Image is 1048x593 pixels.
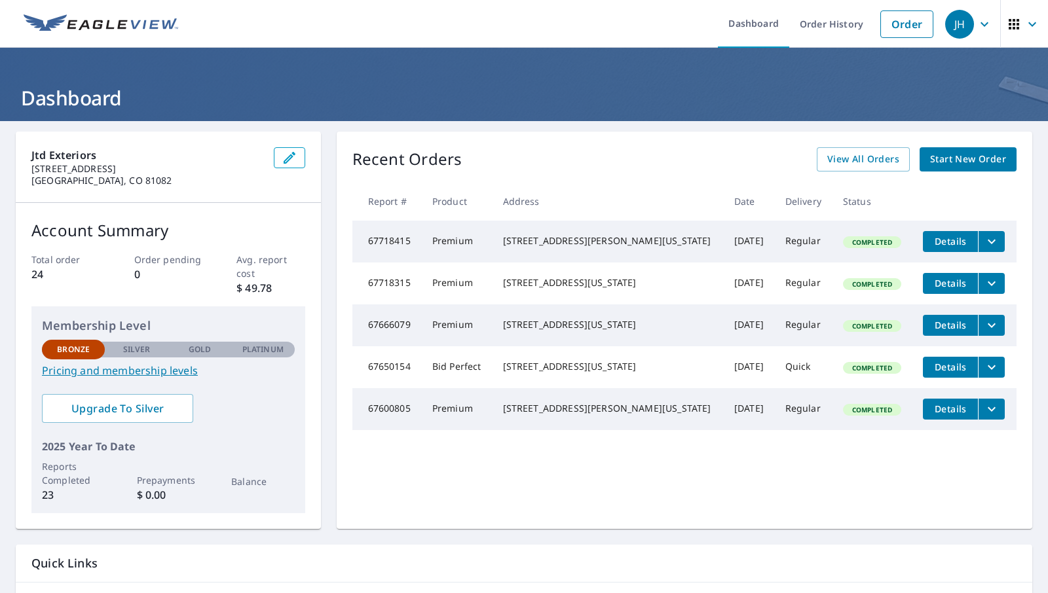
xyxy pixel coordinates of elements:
td: Premium [422,221,493,262]
span: Completed [844,279,900,289]
span: Completed [844,405,900,414]
th: Product [422,182,493,221]
p: Avg. report cost [236,253,305,280]
td: [DATE] [724,304,775,346]
td: Regular [775,388,833,430]
td: Quick [775,346,833,388]
button: filesDropdownBtn-67718415 [978,231,1005,252]
button: detailsBtn-67650154 [923,357,978,378]
td: 67650154 [352,346,422,388]
button: filesDropdownBtn-67650154 [978,357,1005,378]
p: Gold [189,344,211,355]
span: Completed [844,321,900,331]
p: Recent Orders [352,147,462,171]
div: [STREET_ADDRESS][US_STATE] [503,276,713,289]
a: Start New Order [920,147,1017,171]
td: Premium [422,388,493,430]
span: Details [931,277,970,289]
p: Platinum [242,344,284,355]
a: Order [880,10,933,38]
p: Bronze [57,344,90,355]
img: EV Logo [24,14,178,34]
th: Status [833,182,913,221]
p: Prepayments [137,473,200,487]
td: [DATE] [724,221,775,262]
div: JH [945,10,974,39]
p: Silver [123,344,151,355]
td: Premium [422,262,493,304]
h1: Dashboard [16,84,1032,111]
p: [STREET_ADDRESS] [31,163,263,175]
p: Membership Level [42,317,295,334]
span: View All Orders [827,151,899,168]
span: Start New Order [930,151,1006,168]
button: detailsBtn-67718315 [923,273,978,294]
span: Upgrade To Silver [52,401,183,416]
p: Jtd Exteriors [31,147,263,163]
p: 23 [42,487,105,503]
span: Details [931,403,970,415]
p: $ 0.00 [137,487,200,503]
div: [STREET_ADDRESS][US_STATE] [503,318,713,331]
div: [STREET_ADDRESS][PERSON_NAME][US_STATE] [503,402,713,415]
td: Regular [775,262,833,304]
a: Upgrade To Silver [42,394,193,423]
div: [STREET_ADDRESS][PERSON_NAME][US_STATE] [503,234,713,247]
th: Address [493,182,724,221]
th: Date [724,182,775,221]
p: Quick Links [31,555,1017,571]
td: 67718315 [352,262,422,304]
p: Order pending [134,253,202,266]
td: Regular [775,304,833,346]
span: Completed [844,363,900,372]
td: [DATE] [724,388,775,430]
td: 67600805 [352,388,422,430]
span: Completed [844,238,900,247]
td: [DATE] [724,262,775,304]
td: Bid Perfect [422,346,493,388]
div: [STREET_ADDRESS][US_STATE] [503,360,713,373]
button: detailsBtn-67718415 [923,231,978,252]
p: 2025 Year To Date [42,439,295,454]
td: 67666079 [352,304,422,346]
p: $ 49.78 [236,280,305,296]
td: 67718415 [352,221,422,262]
th: Delivery [775,182,833,221]
a: View All Orders [817,147,910,171]
button: detailsBtn-67666079 [923,315,978,336]
button: filesDropdownBtn-67718315 [978,273,1005,294]
p: Account Summary [31,219,305,242]
td: Regular [775,221,833,262]
span: Details [931,319,970,331]
button: filesDropdownBtn-67600805 [978,399,1005,420]
p: 24 [31,266,100,282]
p: Total order [31,253,100,266]
p: [GEOGRAPHIC_DATA], CO 81082 [31,175,263,187]
button: detailsBtn-67600805 [923,399,978,420]
td: Premium [422,304,493,346]
span: Details [931,361,970,373]
p: Reports Completed [42,459,105,487]
th: Report # [352,182,422,221]
p: Balance [231,475,294,488]
button: filesDropdownBtn-67666079 [978,315,1005,336]
td: [DATE] [724,346,775,388]
p: 0 [134,266,202,282]
span: Details [931,235,970,247]
a: Pricing and membership levels [42,363,295,378]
